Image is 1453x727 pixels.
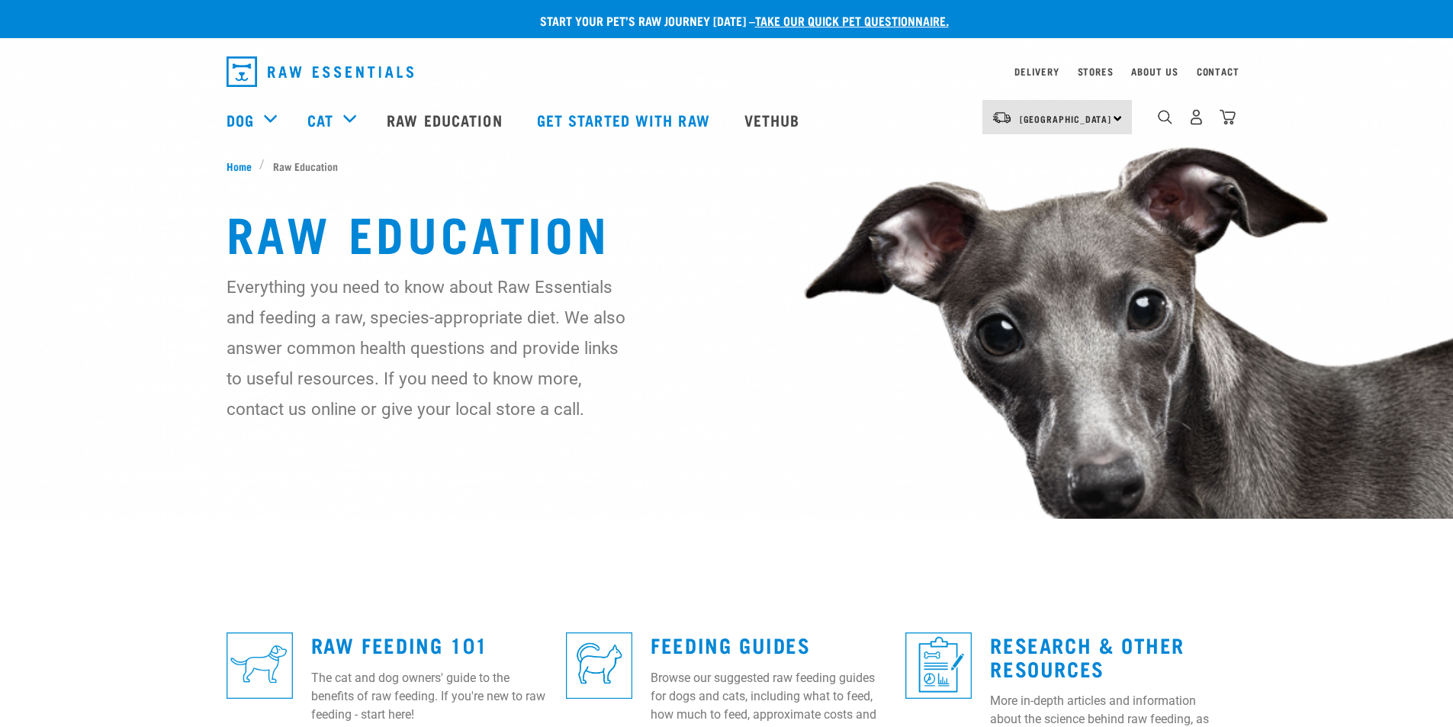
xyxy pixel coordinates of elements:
[1078,69,1114,74] a: Stores
[214,50,1239,93] nav: dropdown navigation
[1158,110,1172,124] img: home-icon-1@2x.png
[227,158,1227,174] nav: breadcrumbs
[729,89,819,150] a: Vethub
[992,111,1012,124] img: van-moving.png
[311,669,548,724] p: The cat and dog owners' guide to the benefits of raw feeding. If you're new to raw feeding - star...
[227,272,627,424] p: Everything you need to know about Raw Essentials and feeding a raw, species-appropriate diet. We ...
[227,204,1227,259] h1: Raw Education
[227,56,413,87] img: Raw Essentials Logo
[307,108,333,131] a: Cat
[651,639,810,650] a: Feeding Guides
[990,639,1185,674] a: Research & Other Resources
[1188,109,1204,125] img: user.png
[1131,69,1178,74] a: About Us
[227,158,260,174] a: Home
[227,632,293,699] img: re-icons-dog3-sq-blue.png
[371,89,521,150] a: Raw Education
[1220,109,1236,125] img: home-icon@2x.png
[311,639,488,650] a: Raw Feeding 101
[227,108,254,131] a: Dog
[566,632,632,699] img: re-icons-cat2-sq-blue.png
[1014,69,1059,74] a: Delivery
[227,158,252,174] span: Home
[905,632,972,699] img: re-icons-healthcheck1-sq-blue.png
[1197,69,1239,74] a: Contact
[1020,116,1112,121] span: [GEOGRAPHIC_DATA]
[522,89,729,150] a: Get started with Raw
[755,17,949,24] a: take our quick pet questionnaire.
